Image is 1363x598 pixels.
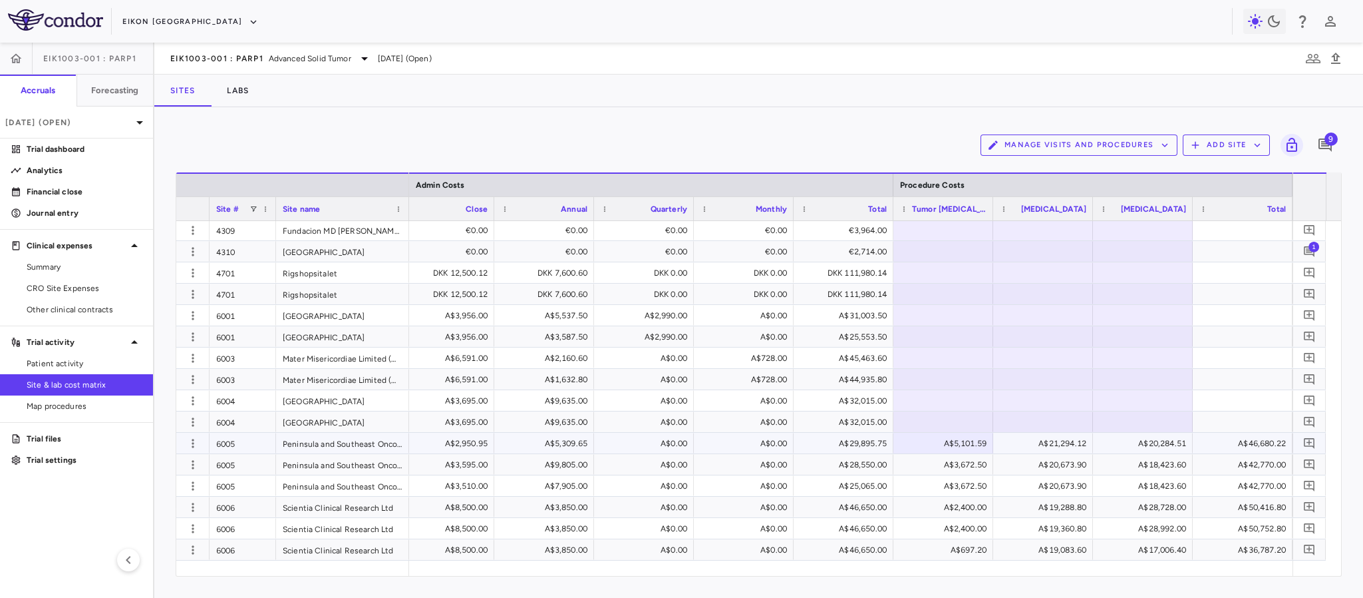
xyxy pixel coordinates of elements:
[806,284,887,305] div: DKK 111,980.14
[170,53,263,64] span: EIK1003-001 : PARP1
[1205,454,1286,475] div: A$42,770.00
[1105,539,1186,561] div: A$17,006.40
[210,475,276,496] div: 6005
[506,390,587,412] div: A$9,635.00
[606,454,687,475] div: A$0.00
[1300,306,1318,324] button: Add comment
[406,262,488,284] div: DKK 12,500.12
[606,262,687,284] div: DKK 0.00
[606,305,687,326] div: A$2,990.00
[606,433,687,454] div: A$0.00
[276,454,409,475] div: Peninsula and Southeast Oncology (PASO) Medical
[651,204,687,214] span: Quarterly
[1303,266,1316,279] svg: Add comment
[806,518,887,539] div: A$46,650.00
[1303,224,1316,236] svg: Add comment
[276,518,409,539] div: Scientia Clinical Research Ltd
[1300,519,1318,537] button: Add comment
[8,9,103,31] img: logo-full-SnFGN8VE.png
[210,433,276,453] div: 6005
[27,379,142,391] span: Site & lab cost matrix
[406,539,488,561] div: A$8,500.00
[210,241,276,262] div: 4310
[27,143,142,155] p: Trial dashboard
[606,539,687,561] div: A$0.00
[806,497,887,518] div: A$46,650.00
[1303,352,1316,364] svg: Add comment
[1021,204,1086,214] span: [MEDICAL_DATA]
[1121,204,1186,214] span: [MEDICAL_DATA]
[706,326,787,348] div: A$0.00
[27,304,142,316] span: Other clinical contracts
[1005,497,1086,518] div: A$19,288.80
[1005,475,1086,497] div: A$20,673.90
[27,433,142,445] p: Trial files
[506,220,587,241] div: €0.00
[1303,479,1316,492] svg: Add comment
[1303,330,1316,343] svg: Add comment
[1105,433,1186,454] div: A$20,284.51
[606,326,687,348] div: A$2,990.00
[606,412,687,433] div: A$0.00
[1303,394,1316,407] svg: Add comment
[806,305,887,326] div: A$31,003.50
[1300,242,1318,260] button: Add comment
[210,220,276,240] div: 4309
[1205,518,1286,539] div: A$50,752.80
[706,241,787,262] div: €0.00
[406,433,488,454] div: A$2,950.95
[806,326,887,348] div: A$25,553.50
[210,539,276,560] div: 6006
[905,433,986,454] div: A$5,101.59
[506,412,587,433] div: A$9,635.00
[506,369,587,390] div: A$1,632.80
[706,475,787,497] div: A$0.00
[154,75,211,107] button: Sites
[27,261,142,273] span: Summary
[1205,475,1286,497] div: A$42,770.00
[900,180,965,190] span: Procedure Costs
[981,135,1177,156] button: Manage Visits and Procedures
[276,412,409,432] div: [GEOGRAPHIC_DATA]
[1300,541,1318,559] button: Add comment
[905,475,986,497] div: A$3,672.50
[1303,501,1316,513] svg: Add comment
[210,326,276,347] div: 6001
[706,539,787,561] div: A$0.00
[1303,458,1316,471] svg: Add comment
[210,497,276,517] div: 6006
[706,497,787,518] div: A$0.00
[506,305,587,326] div: A$5,537.50
[506,539,587,561] div: A$3,850.00
[269,53,351,65] span: Advanced Solid Tumor
[1314,134,1336,156] button: Add comment
[276,433,409,453] div: Peninsula and Southeast Oncology (PASO) Medical
[406,497,488,518] div: A$8,500.00
[1317,137,1333,153] svg: Add comment
[606,241,687,262] div: €0.00
[27,336,126,348] p: Trial activity
[706,220,787,241] div: €0.00
[378,53,432,65] span: [DATE] (Open)
[416,180,465,190] span: Admin Costs
[606,284,687,305] div: DKK 0.00
[1303,543,1316,556] svg: Add comment
[27,207,142,219] p: Journal entry
[1005,539,1086,561] div: A$19,083.60
[1300,498,1318,516] button: Add comment
[1300,392,1318,410] button: Add comment
[606,497,687,518] div: A$0.00
[1300,477,1318,495] button: Add comment
[210,369,276,390] div: 6003
[406,412,488,433] div: A$3,695.00
[706,284,787,305] div: DKK 0.00
[606,518,687,539] div: A$0.00
[91,85,139,97] h6: Forecasting
[1300,455,1318,473] button: Add comment
[1005,518,1086,539] div: A$19,360.80
[905,518,986,539] div: A$2,400.00
[276,475,409,496] div: Peninsula and Southeast Oncology (PASO) Medical
[406,390,488,412] div: A$3,695.00
[606,220,687,241] div: €0.00
[1105,454,1186,475] div: A$18,423.60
